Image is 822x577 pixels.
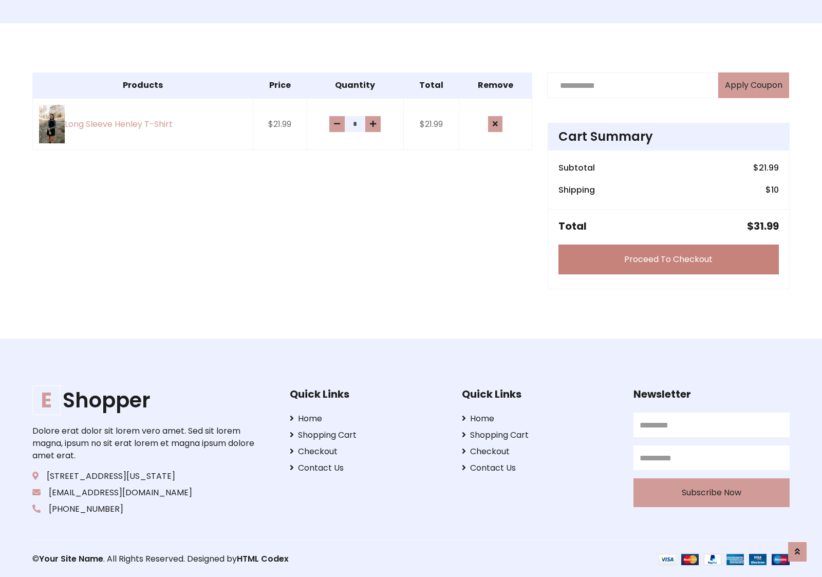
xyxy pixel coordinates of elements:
[32,388,257,413] a: EShopper
[290,388,446,400] h5: Quick Links
[39,553,103,565] a: Your Site Name
[290,429,446,441] a: Shopping Cart
[754,219,779,233] span: 31.99
[558,163,595,173] h6: Subtotal
[403,98,459,150] td: $21.99
[747,220,779,232] h5: $
[462,445,618,458] a: Checkout
[403,73,459,99] th: Total
[32,470,257,482] p: [STREET_ADDRESS][US_STATE]
[462,462,618,474] a: Contact Us
[237,553,289,565] a: HTML Codex
[253,73,307,99] th: Price
[290,445,446,458] a: Checkout
[32,503,257,515] p: [PHONE_NUMBER]
[39,105,247,143] a: Long Sleeve Henley T-Shirt
[462,429,618,441] a: Shopping Cart
[253,98,307,150] td: $21.99
[33,73,253,99] th: Products
[753,163,779,173] h6: $
[307,73,403,99] th: Quantity
[462,388,618,400] h5: Quick Links
[558,245,779,274] a: Proceed To Checkout
[558,185,595,195] h6: Shipping
[290,413,446,425] a: Home
[32,388,257,413] h1: Shopper
[32,385,61,415] span: E
[718,72,789,98] button: Apply Coupon
[765,185,779,195] h6: $
[32,487,257,499] p: [EMAIL_ADDRESS][DOMAIN_NAME]
[462,413,618,425] a: Home
[459,73,532,99] th: Remove
[32,425,257,462] p: Dolore erat dolor sit lorem vero amet. Sed sit lorem magna, ipsum no sit erat lorem et magna ipsu...
[633,478,790,507] button: Subscribe Now
[32,553,411,565] p: © . All Rights Reserved. Designed by
[290,462,446,474] a: Contact Us
[759,162,779,174] span: 21.99
[771,184,779,196] span: 10
[558,220,587,232] h5: Total
[633,388,790,400] h5: Newsletter
[558,129,779,144] h4: Cart Summary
